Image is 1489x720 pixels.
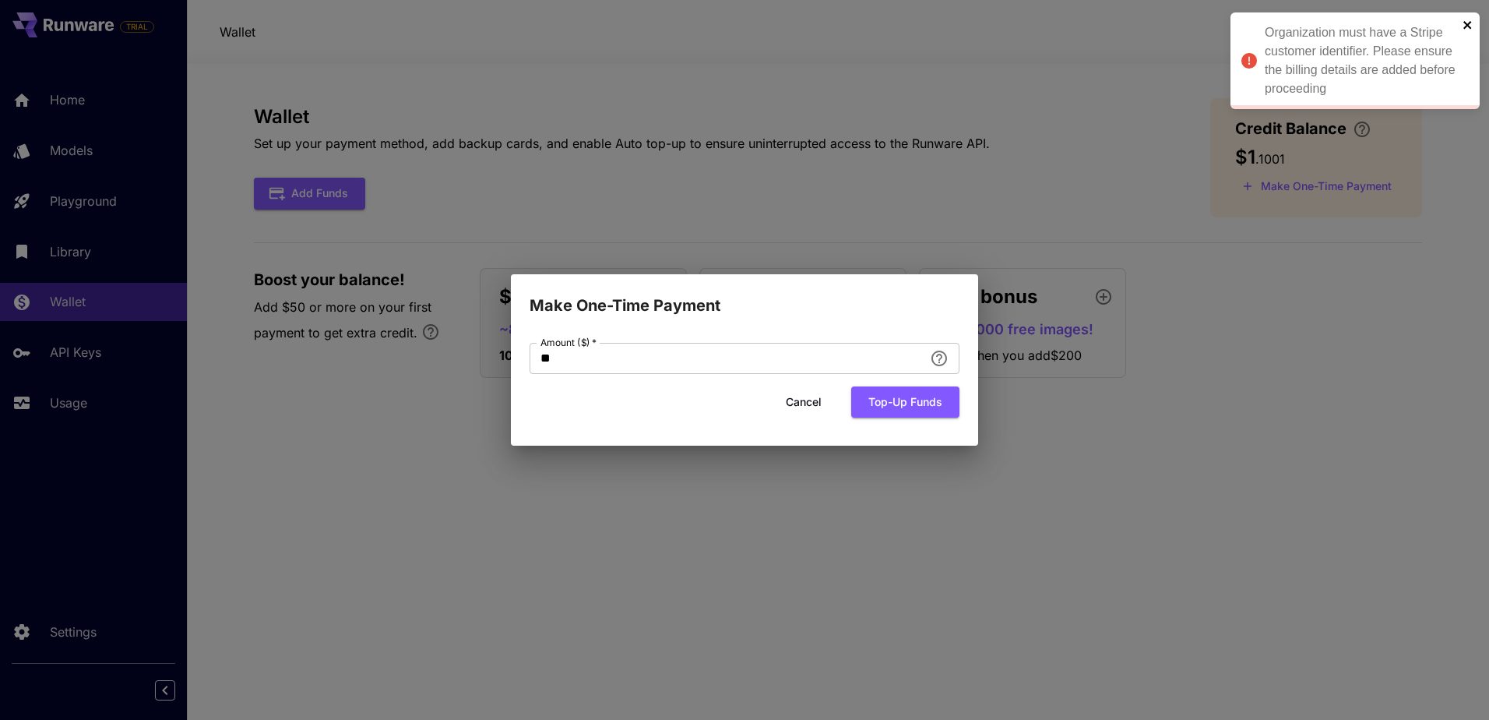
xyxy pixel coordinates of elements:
[1463,19,1473,31] button: close
[540,336,597,349] label: Amount ($)
[511,274,978,318] h2: Make One-Time Payment
[851,386,959,418] button: Top-up funds
[769,386,839,418] button: Cancel
[1265,23,1458,98] div: Organization must have a Stripe customer identifier. Please ensure the billing details are added ...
